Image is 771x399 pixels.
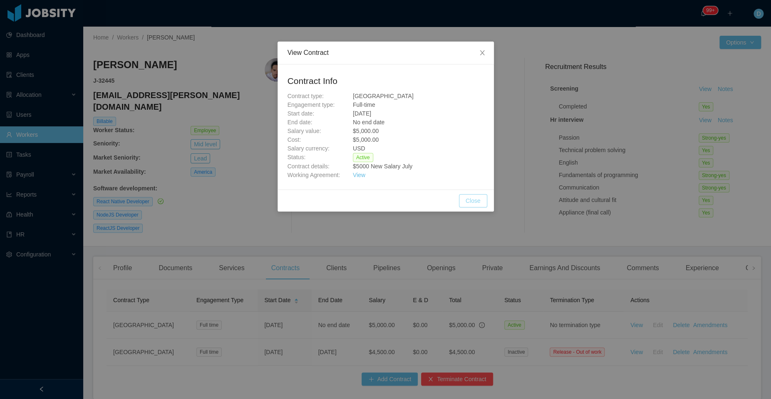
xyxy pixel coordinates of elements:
[353,163,412,170] span: $5000 New Salary July
[288,119,312,126] span: End date:
[288,154,306,160] span: Status:
[471,42,494,65] button: Close
[353,172,365,178] a: View
[288,172,340,178] span: Working Agreement:
[353,153,373,162] span: Active
[353,119,384,126] span: No end date
[288,74,484,88] h2: Contract Info
[288,101,335,108] span: Engagement type:
[288,48,484,57] div: View Contract
[353,128,379,134] span: $5,000.00
[459,194,487,207] button: Close
[353,101,375,108] span: Full-time
[353,136,379,143] span: $5,000.00
[288,163,330,170] span: Contract details:
[479,49,486,56] i: icon: close
[353,110,371,117] span: [DATE]
[353,145,365,152] span: USD
[288,145,330,152] span: Salary currency:
[353,93,414,99] span: [GEOGRAPHIC_DATA]
[288,110,315,117] span: Start date:
[288,136,301,143] span: Cost:
[288,93,324,99] span: Contract type:
[288,128,321,134] span: Salary value:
